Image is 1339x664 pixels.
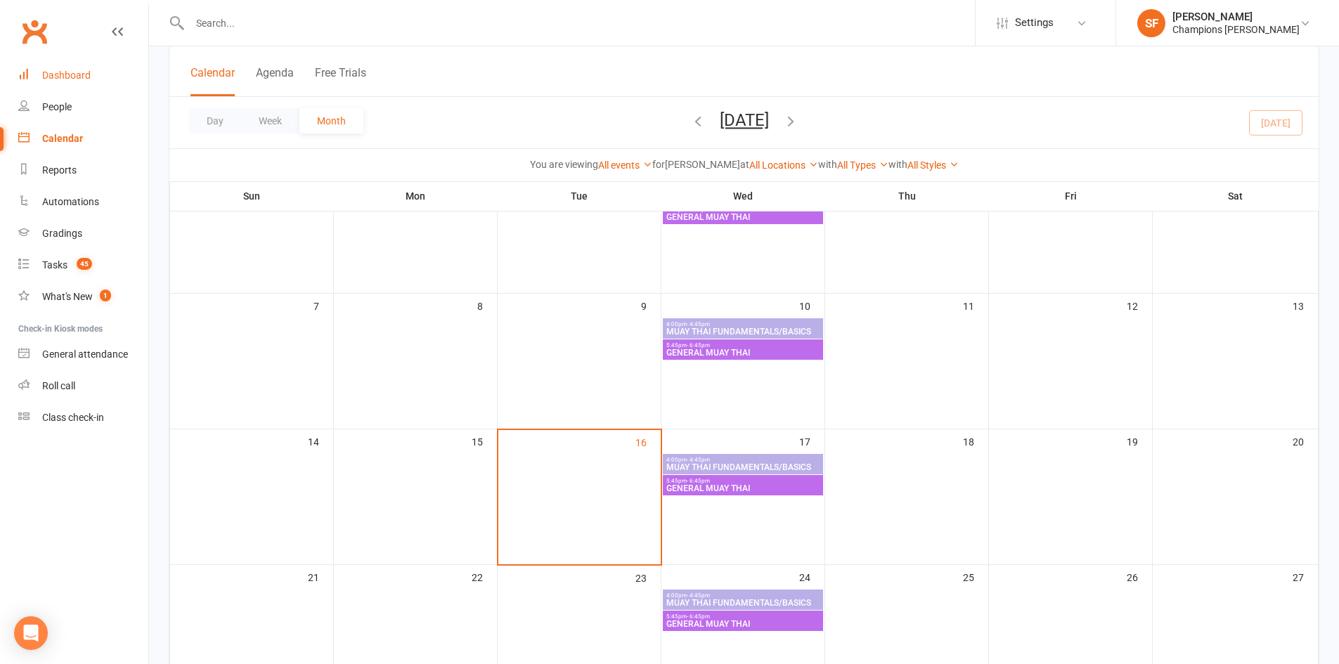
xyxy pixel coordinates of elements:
div: 9 [641,294,661,317]
div: 26 [1127,565,1152,588]
div: Class check-in [42,412,104,423]
strong: at [740,159,749,170]
a: Clubworx [17,14,52,49]
th: Mon [334,181,498,211]
span: GENERAL MUAY THAI [666,213,820,221]
span: 4:00pm [666,321,820,327]
span: 1 [100,289,111,301]
a: What's New1 [18,281,148,313]
div: 19 [1127,429,1152,453]
span: GENERAL MUAY THAI [666,484,820,493]
span: Settings [1015,7,1054,39]
strong: with [818,159,837,170]
div: Calendar [42,133,83,144]
span: 45 [77,258,92,270]
span: 5:45pm [666,478,820,484]
div: What's New [42,291,93,302]
div: Dashboard [42,70,91,81]
div: Reports [42,164,77,176]
a: Class kiosk mode [18,402,148,434]
a: All Types [837,160,888,171]
span: 5:45pm [666,342,820,349]
button: Month [299,108,363,134]
div: 14 [308,429,333,453]
span: MUAY THAI FUNDAMENTALS/BASICS [666,599,820,607]
div: 18 [963,429,988,453]
a: Reports [18,155,148,186]
span: - 4:45pm [687,457,710,463]
button: Agenda [256,66,294,96]
strong: for [652,159,665,170]
span: - 6:45pm [687,342,710,349]
button: [DATE] [720,110,769,130]
a: Automations [18,186,148,218]
span: 5:45pm [666,613,820,620]
a: Calendar [18,123,148,155]
div: Automations [42,196,99,207]
span: MUAY THAI FUNDAMENTALS/BASICS [666,327,820,336]
div: 16 [635,430,661,453]
span: GENERAL MUAY THAI [666,620,820,628]
a: All Styles [907,160,959,171]
strong: You are viewing [530,159,598,170]
a: All events [598,160,652,171]
div: 25 [963,565,988,588]
button: Week [241,108,299,134]
th: Sun [170,181,334,211]
span: - 6:45pm [687,478,710,484]
span: 4:00pm [666,457,820,463]
div: 10 [799,294,824,317]
div: [PERSON_NAME] [1172,11,1300,23]
a: Tasks 45 [18,249,148,281]
div: 24 [799,565,824,588]
span: - 6:45pm [687,613,710,620]
strong: [PERSON_NAME] [665,159,740,170]
th: Thu [825,181,989,211]
span: - 4:45pm [687,592,710,599]
a: Dashboard [18,60,148,91]
div: Tasks [42,259,67,271]
a: Gradings [18,218,148,249]
div: People [42,101,72,112]
div: 12 [1127,294,1152,317]
a: All Locations [749,160,818,171]
span: MUAY THAI FUNDAMENTALS/BASICS [666,463,820,471]
a: People [18,91,148,123]
div: 17 [799,429,824,453]
div: Roll call [42,380,75,391]
div: 7 [313,294,333,317]
div: 22 [472,565,497,588]
span: GENERAL MUAY THAI [666,349,820,357]
span: 4:00pm [666,592,820,599]
th: Tue [498,181,661,211]
div: 21 [308,565,333,588]
div: 13 [1293,294,1318,317]
input: Search... [186,13,976,33]
th: Fri [989,181,1153,211]
div: Gradings [42,228,82,239]
th: Sat [1153,181,1319,211]
div: 8 [477,294,497,317]
div: General attendance [42,349,128,360]
div: Open Intercom Messenger [14,616,48,650]
div: 11 [963,294,988,317]
span: - 4:45pm [687,321,710,327]
button: Calendar [190,66,235,96]
div: 15 [472,429,497,453]
div: 27 [1293,565,1318,588]
div: 23 [635,566,661,589]
div: 20 [1293,429,1318,453]
strong: with [888,159,907,170]
div: Champions [PERSON_NAME] [1172,23,1300,36]
button: Free Trials [315,66,366,96]
a: Roll call [18,370,148,402]
th: Wed [661,181,825,211]
div: SF [1137,9,1165,37]
button: Day [189,108,241,134]
a: General attendance kiosk mode [18,339,148,370]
